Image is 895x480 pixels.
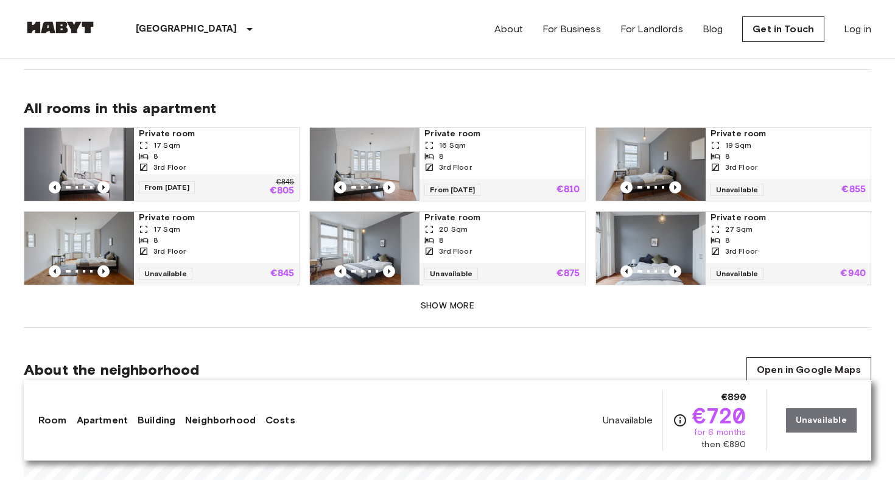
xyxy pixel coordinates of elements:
span: Private room [139,128,294,140]
button: Previous image [669,265,681,277]
a: Building [138,413,175,428]
p: €845 [270,269,295,279]
button: Previous image [334,181,346,193]
span: Private room [424,128,580,140]
button: Previous image [383,265,395,277]
span: From [DATE] [139,181,195,193]
span: 20 Sqm [439,224,468,235]
button: Previous image [49,181,61,193]
span: All rooms in this apartment [24,99,871,117]
img: Marketing picture of unit DE-01-047-05H [24,128,134,201]
span: From [DATE] [424,184,480,196]
span: 8 [153,235,158,246]
span: 3rd Floor [725,246,757,257]
button: Show more [24,295,871,318]
span: 3rd Floor [153,246,186,257]
img: Marketing picture of unit DE-01-047-04H [310,212,419,285]
a: Blog [703,22,723,37]
img: Marketing picture of unit DE-01-047-07H [24,212,134,285]
a: Costs [265,413,295,428]
span: 16 Sqm [439,140,466,151]
span: €720 [692,405,746,426]
a: Marketing picture of unit DE-01-047-07HPrevious imagePrevious imagePrivate room17 Sqm83rd FloorUn... [24,211,300,285]
span: Unavailable [711,184,764,196]
p: €875 [556,269,580,279]
span: 3rd Floor [153,162,186,173]
span: Unavailable [139,268,192,280]
span: 8 [153,151,158,162]
span: 3rd Floor [439,162,471,173]
a: Marketing picture of unit DE-01-047-04HPrevious imagePrevious imagePrivate room20 Sqm83rd FloorUn... [309,211,585,285]
span: then €890 [701,439,746,451]
span: for 6 months [694,426,746,439]
a: Neighborhood [185,413,256,428]
button: Previous image [620,181,633,193]
span: Private room [711,212,866,224]
a: Room [38,413,67,428]
img: Habyt [24,21,97,33]
span: 8 [725,235,730,246]
a: Marketing picture of unit DE-01-047-03HPrevious imagePrevious imagePrivate room27 Sqm83rd FloorUn... [595,211,871,285]
button: Previous image [97,181,110,193]
span: 17 Sqm [153,224,180,235]
a: Marketing picture of unit DE-01-047-08HPrevious imagePrevious imagePrivate room19 Sqm83rd FloorUn... [595,127,871,201]
span: About the neighborhood [24,361,199,379]
span: 8 [439,235,444,246]
button: Previous image [49,265,61,277]
span: 3rd Floor [439,246,471,257]
button: Previous image [669,181,681,193]
a: Get in Touch [742,16,824,42]
a: For Landlords [620,22,683,37]
img: Marketing picture of unit DE-01-047-06H [310,128,419,201]
span: €890 [721,390,746,405]
span: 17 Sqm [153,140,180,151]
p: €940 [840,269,866,279]
span: Private room [424,212,580,224]
span: Unavailable [711,268,764,280]
button: Previous image [620,265,633,277]
span: Unavailable [603,414,653,427]
span: 27 Sqm [725,224,753,235]
a: Marketing picture of unit DE-01-047-06HPrevious imagePrevious imagePrivate room16 Sqm83rd FloorFr... [309,127,585,201]
a: Apartment [77,413,128,428]
span: 19 Sqm [725,140,752,151]
span: Private room [139,212,294,224]
button: Previous image [97,265,110,277]
span: 8 [439,151,444,162]
img: Marketing picture of unit DE-01-047-08H [596,128,706,201]
button: Previous image [334,265,346,277]
span: Private room [711,128,866,140]
span: 3rd Floor [725,162,757,173]
a: Open in Google Maps [746,357,871,383]
p: €855 [841,185,866,195]
a: About [494,22,523,37]
img: Marketing picture of unit DE-01-047-03H [596,212,706,285]
span: Unavailable [424,268,478,280]
button: Previous image [383,181,395,193]
p: [GEOGRAPHIC_DATA] [136,22,237,37]
a: For Business [542,22,601,37]
p: €805 [270,186,295,196]
span: 8 [725,151,730,162]
a: Marketing picture of unit DE-01-047-05HPrevious imagePrevious imagePrivate room17 Sqm83rd FloorFr... [24,127,300,201]
a: Log in [844,22,871,37]
svg: Check cost overview for full price breakdown. Please note that discounts apply to new joiners onl... [673,413,687,428]
p: €845 [276,179,294,186]
p: €810 [556,185,580,195]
